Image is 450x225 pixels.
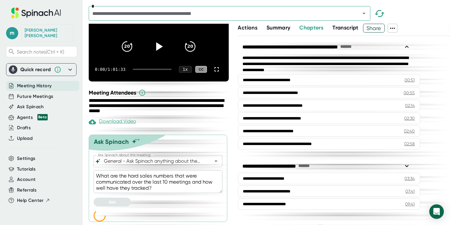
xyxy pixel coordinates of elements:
[37,114,48,120] div: Beta
[17,135,33,142] button: Upload
[404,115,415,121] div: 02:30
[17,114,48,121] div: Agents
[17,197,50,204] button: Help Center
[266,24,290,32] button: Summary
[17,166,36,173] button: Tutorials
[17,82,52,89] button: Meeting History
[17,49,64,55] span: Search notes (Ctrl + K)
[109,199,116,205] span: Ask
[17,187,36,194] button: Referrals
[238,24,257,31] span: Actions
[429,204,444,219] div: Open Intercom Messenger
[17,103,44,110] button: Ask Spinach
[300,24,324,32] button: Chapters
[179,66,192,73] div: 1 x
[363,24,385,33] button: Share
[17,114,48,121] button: Agents Beta
[360,9,368,18] button: Open
[20,67,51,73] div: Quick record
[405,175,415,182] div: 03:34
[238,24,257,32] button: Actions
[103,157,203,165] input: What can we do to help?
[404,141,415,147] div: 02:58
[212,157,220,165] button: Open
[404,90,415,96] div: 00:55
[405,77,415,83] div: 00:51
[363,23,384,33] span: Share
[94,170,222,193] textarea: What are the hard sales numbers that were communicated over the last 10 meetings and how well hav...
[266,24,290,31] span: Summary
[6,27,18,39] span: m
[95,67,125,72] div: 0:00 / 1:01:33
[89,118,136,126] div: Download Video
[405,102,415,109] div: 02:14
[17,176,36,183] button: Account
[195,66,207,73] div: CC
[17,93,53,100] button: Future Meetings
[89,89,230,96] div: Meeting Attendees
[94,198,131,206] button: Ask
[94,138,129,145] div: Ask Spinach
[300,24,324,31] span: Chapters
[25,28,70,38] div: Matt Filion
[17,124,31,131] button: Drafts
[405,201,415,207] div: 09:41
[17,197,44,204] span: Help Center
[332,24,359,31] span: Transcript
[406,188,415,194] div: 07:41
[404,128,415,134] div: 02:40
[332,24,359,32] button: Transcript
[9,64,74,76] div: Quick record
[17,155,36,162] button: Settings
